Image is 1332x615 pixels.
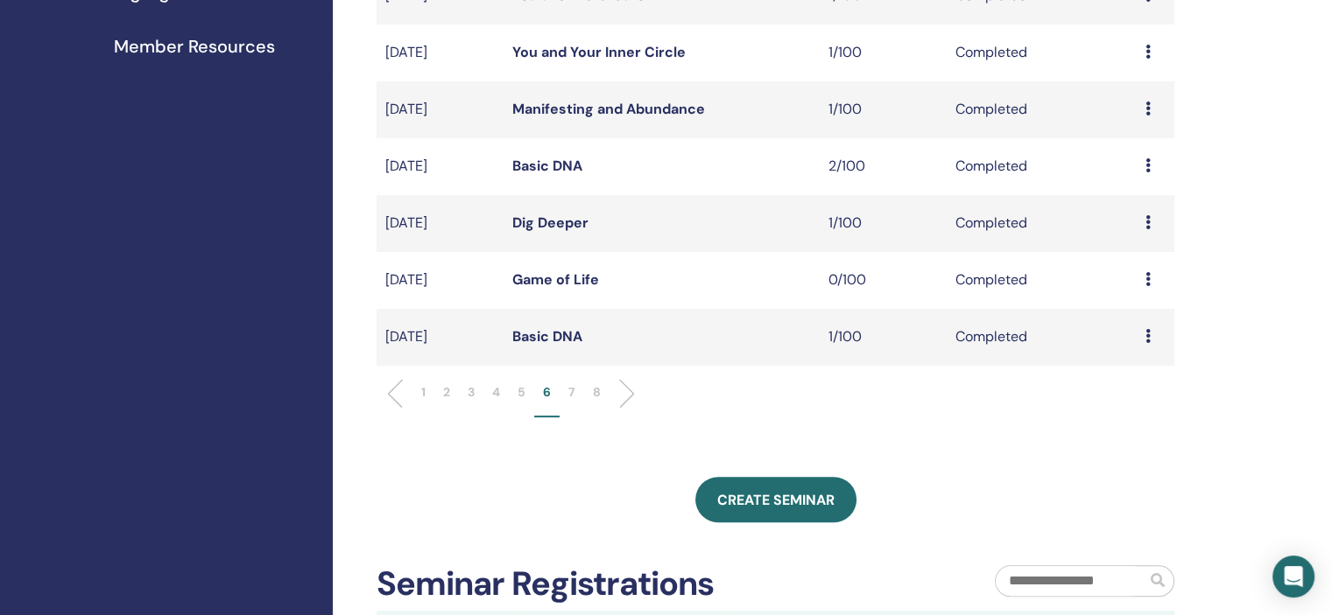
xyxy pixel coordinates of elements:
[377,138,504,195] td: [DATE]
[492,383,500,402] p: 4
[377,24,504,81] td: [DATE]
[820,81,947,138] td: 1/100
[820,138,947,195] td: 2/100
[377,195,504,252] td: [DATE]
[114,33,275,59] span: Member Resources
[695,477,856,522] a: Create seminar
[947,24,1137,81] td: Completed
[512,327,582,346] a: Basic DNA
[512,157,582,175] a: Basic DNA
[593,383,601,402] p: 8
[947,81,1137,138] td: Completed
[512,43,686,61] a: You and Your Inner Circle
[377,309,504,366] td: [DATE]
[820,309,947,366] td: 1/100
[512,270,599,289] a: Game of Life
[947,252,1137,309] td: Completed
[518,383,525,402] p: 5
[947,138,1137,195] td: Completed
[512,213,588,232] a: Dig Deeper
[443,383,450,402] p: 2
[512,100,705,118] a: Manifesting and Abundance
[377,81,504,138] td: [DATE]
[820,252,947,309] td: 0/100
[377,564,714,605] h2: Seminar Registrations
[421,383,426,402] p: 1
[947,309,1137,366] td: Completed
[947,195,1137,252] td: Completed
[820,24,947,81] td: 1/100
[717,491,835,509] span: Create seminar
[377,252,504,309] td: [DATE]
[543,383,551,402] p: 6
[568,383,575,402] p: 7
[1272,556,1314,598] div: Open Intercom Messenger
[820,195,947,252] td: 1/100
[468,383,475,402] p: 3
